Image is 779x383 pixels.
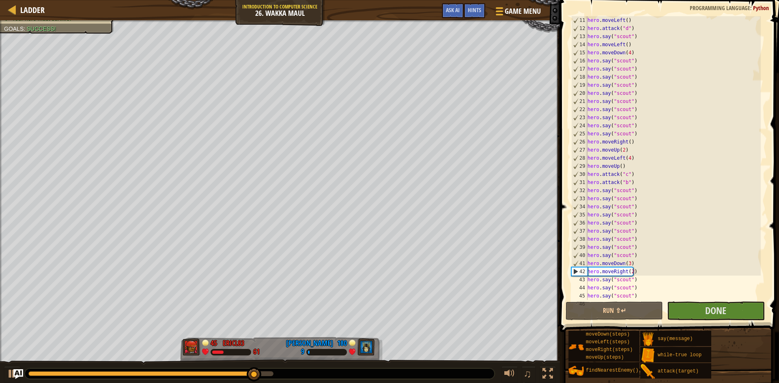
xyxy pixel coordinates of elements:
[253,349,260,356] div: 61
[667,302,764,320] button: Done
[753,4,769,12] span: Python
[572,65,587,73] div: 17
[572,97,587,105] div: 21
[572,259,587,267] div: 41
[4,366,20,383] button: Ctrl + P: Play
[572,130,587,138] div: 25
[571,284,587,292] div: 44
[572,170,587,178] div: 30
[640,332,656,347] img: portrait.png
[522,366,536,383] button: ♫
[586,368,639,373] span: findNearestEnemy()
[301,349,304,356] div: 9
[572,219,587,227] div: 36
[572,203,587,211] div: 34
[183,338,200,355] img: thang_avatar_frame.png
[337,338,347,345] div: 180
[572,211,587,219] div: 35
[586,339,630,345] span: moveLeft(steps)
[442,3,464,18] button: Ask AI
[523,368,532,380] span: ♫
[572,243,587,251] div: 39
[572,89,587,97] div: 20
[572,41,587,49] div: 14
[658,352,702,358] span: while-true loop
[572,81,587,89] div: 19
[572,227,587,235] div: 37
[586,332,630,337] span: moveDown(steps)
[572,57,587,65] div: 16
[586,347,633,353] span: moveRight(steps)
[572,105,587,113] div: 22
[572,195,587,203] div: 33
[572,113,587,122] div: 23
[446,6,460,14] span: Ask AI
[540,366,556,383] button: Toggle fullscreen
[572,267,587,276] div: 42
[27,26,56,32] span: Success!
[571,276,587,284] div: 43
[211,338,219,345] div: 45
[658,368,699,374] span: attack(target)
[750,4,753,12] span: :
[20,4,45,15] span: Ladder
[572,16,587,24] div: 11
[572,162,587,170] div: 29
[568,339,584,355] img: portrait.png
[705,304,726,317] span: Done
[572,24,587,32] div: 12
[572,32,587,41] div: 13
[13,369,23,379] button: Ask AI
[572,146,587,154] div: 27
[566,302,663,320] button: Run ⇧↵
[572,186,587,195] div: 32
[640,348,656,363] img: portrait.png
[357,338,375,355] img: thang_avatar_frame.png
[468,6,481,14] span: Hints
[505,6,541,17] span: Game Menu
[586,355,624,360] span: moveUp(steps)
[572,251,587,259] div: 40
[286,338,333,349] div: [PERSON_NAME]
[572,73,587,81] div: 18
[572,154,587,162] div: 28
[571,292,587,300] div: 45
[4,26,24,32] span: Goals
[16,4,45,15] a: Ladder
[489,3,546,22] button: Game Menu
[572,122,587,130] div: 24
[571,300,587,308] div: 46
[568,363,584,379] img: portrait.png
[24,26,27,32] span: :
[658,336,693,342] span: say(message)
[690,4,750,12] span: Programming language
[640,364,656,379] img: portrait.png
[501,366,518,383] button: Adjust volume
[572,235,587,243] div: 38
[572,49,587,57] div: 15
[572,138,587,146] div: 26
[572,178,587,186] div: 31
[223,338,244,349] div: EricL83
